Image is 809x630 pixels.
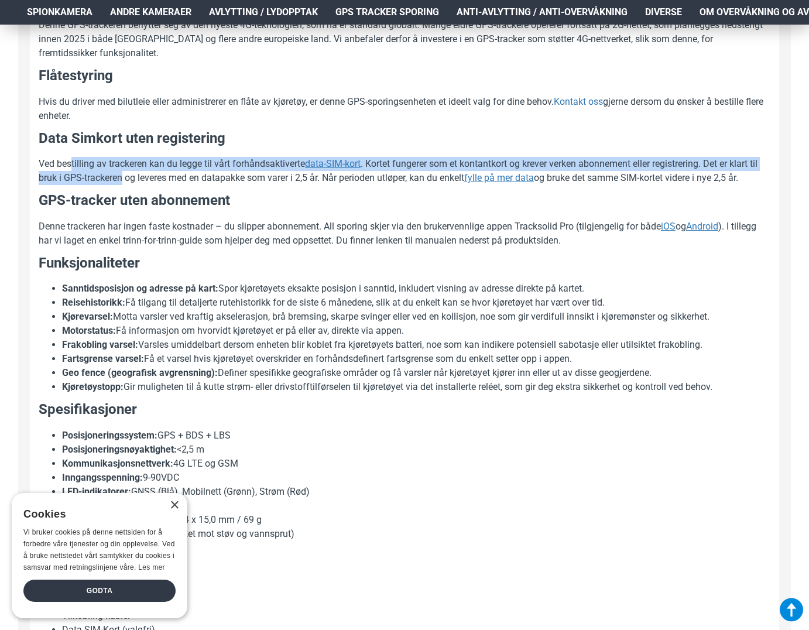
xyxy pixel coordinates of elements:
[305,158,361,169] u: data-SIM-kort
[62,367,218,378] b: Geo fence (geografisk avgrensning):
[209,5,318,19] span: Avlytting / Lydopptak
[62,458,173,469] b: Kommunikasjonsnettverk:
[62,297,125,308] b: Reisehistorikk:
[62,352,770,366] li: Få et varsel hvis kjøretøyet overskrider en forhåndsdefinert fartsgrense som du enkelt setter opp...
[62,443,770,457] li: <2,5 m
[62,567,770,581] li: 4G GPS traker for kjøretøy
[62,311,113,322] b: Kjørevarsel:
[170,501,179,510] div: Close
[62,324,770,338] li: Få informasjon om hvorvidt kjøretøyet er på eller av, direkte via appen.
[62,581,770,595] li: Relé kabel (4 Pin)
[335,5,439,19] span: GPS Tracker Sporing
[62,609,770,623] li: Tilkobling kabler
[62,513,770,527] li: 94,3 x 50,4 x 15,0 mm / 69 g
[305,157,361,171] a: data-SIM-kort
[62,471,770,485] li: 9-90VDC
[62,486,131,497] b: LED-indikatorer:
[62,499,770,513] li: Micro SIM-kort
[62,339,138,350] b: Frakobling varsel:
[464,172,534,183] u: fylle på mer data
[464,171,534,185] a: fylle på mer data
[62,366,770,380] li: Definer spesifikke geografiske områder og få varsler når kjøretøyet kjører inn eller ut av disse ...
[62,595,770,609] li: Relé plugg (4 Pin)
[62,282,770,296] li: Spor kjøretøyets eksakte posisjon i sanntid, inkludert visning av adresse direkte på kartet.
[457,5,628,19] span: Anti-avlytting / Anti-overvåkning
[23,528,175,571] span: Vi bruker cookies på denne nettsiden for å forbedre våre tjenester og din opplevelse. Ved å bruke...
[27,5,92,19] span: Spionkamera
[62,310,770,324] li: Motta varsler ved kraftig akselerasjon, brå bremsing, skarpe svinger eller ved en kollisjon, noe ...
[62,338,770,352] li: Varsles umiddelbart dersom enheten blir koblet fra kjøretøyets batteri, noe som kan indikere pote...
[39,220,770,248] p: Denne trackeren har ingen faste kostnader – du slipper abonnement. All sporing skjer via den bruk...
[62,429,770,443] li: GPS + BDS + LBS
[62,527,770,541] li: IP65 (beskyttet mot støv og vannsprut)
[39,254,770,273] h3: Funksjonaliteter
[686,220,718,234] a: Android
[39,18,770,60] p: Denne GPS-trackeren benytter seg av den nyeste 4G-teknologien, som nå er standard globalt. Mange ...
[23,502,168,527] div: Cookies
[62,296,770,310] li: Få tilgang til detaljerte rutehistorikk for de siste 6 månedene, slik at du enkelt kan se hvor kj...
[39,157,770,185] p: Ved bestilling av trackeren kan du legge til vårt forhåndsaktiverte . Kortet fungerer som et kont...
[110,5,191,19] span: Andre kameraer
[62,472,143,483] b: Inngangsspenning:
[39,191,770,211] h3: GPS-tracker uten abonnement
[39,66,770,86] h3: Flåtestyring
[138,563,164,571] a: Les mer, opens a new window
[39,400,770,420] h3: Spesifikasjoner
[62,325,116,336] b: Motorstatus:
[62,457,770,471] li: 4G LTE og GSM
[645,5,682,19] span: Diverse
[661,220,676,234] a: iOS
[686,221,718,232] u: Android
[62,485,770,499] li: GNSS (Blå), Mobilnett (Grønn), Strøm (Rød)
[23,580,176,602] div: Godta
[62,353,144,364] b: Fartsgrense varsel:
[554,95,603,109] a: Kontakt oss
[39,95,770,123] p: Hvis du driver med bilutleie eller administrerer en flåte av kjøretøy, er denne GPS-sporingsenhet...
[62,381,124,392] b: Kjøretøystopp:
[39,129,770,149] h3: Data Simkort uten registering
[62,380,770,394] li: Gir muligheten til å kutte strøm- eller drivstofftilførselen til kjøretøyet via det installerte r...
[62,283,218,294] b: Sanntidsposisjon og adresse på kart:
[62,444,177,455] b: Posisjoneringsnøyaktighet:
[661,221,676,232] u: iOS
[62,430,157,441] b: Posisjoneringssystem:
